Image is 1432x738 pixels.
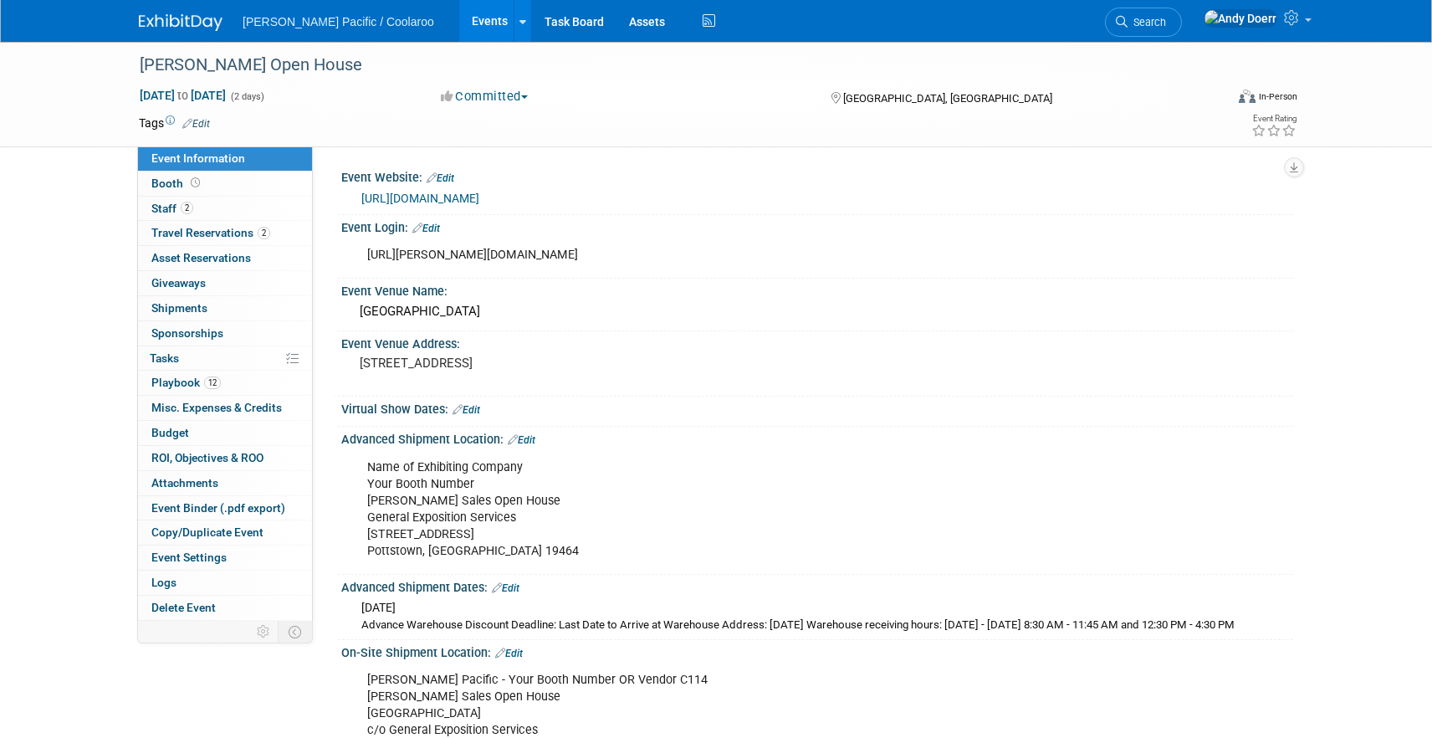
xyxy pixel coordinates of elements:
[1125,87,1297,112] div: Event Format
[151,226,270,239] span: Travel Reservations
[361,618,1281,633] div: Advance Warehouse Discount Deadline: Last Date to Arrive at Warehouse Address: [DATE] Warehouse r...
[843,92,1052,105] span: [GEOGRAPHIC_DATA], [GEOGRAPHIC_DATA]
[151,276,206,290] span: Giveaways
[175,89,191,102] span: to
[1204,9,1277,28] img: Andy Doerr
[151,476,218,489] span: Attachments
[138,596,312,620] a: Delete Event
[435,88,534,105] button: Committed
[151,376,221,389] span: Playbook
[138,246,312,270] a: Asset Reservations
[258,227,270,239] span: 2
[138,546,312,570] a: Event Settings
[138,321,312,346] a: Sponsorships
[138,146,312,171] a: Event Information
[151,202,193,215] span: Staff
[139,115,210,131] td: Tags
[139,14,222,31] img: ExhibitDay
[187,177,203,189] span: Booth not reserved yet
[138,296,312,320] a: Shipments
[341,215,1293,237] div: Event Login:
[138,496,312,520] a: Event Binder (.pdf export)
[138,471,312,495] a: Attachments
[151,401,282,414] span: Misc. Expenses & Credits
[1239,90,1256,103] img: Format-Inperson.png
[495,648,523,659] a: Edit
[1258,90,1297,103] div: In-Person
[341,575,1293,597] div: Advanced Shipment Dates:
[138,271,312,295] a: Giveaways
[138,346,312,371] a: Tasks
[151,301,207,315] span: Shipments
[138,446,312,470] a: ROI, Objectives & ROO
[138,520,312,545] a: Copy/Duplicate Event
[151,551,227,564] span: Event Settings
[1128,16,1166,28] span: Search
[151,601,216,614] span: Delete Event
[151,451,263,464] span: ROI, Objectives & ROO
[341,331,1293,352] div: Event Venue Address:
[139,88,227,103] span: [DATE] [DATE]
[341,427,1293,448] div: Advanced Shipment Location:
[492,582,519,594] a: Edit
[151,251,251,264] span: Asset Reservations
[138,421,312,445] a: Budget
[151,501,285,515] span: Event Binder (.pdf export)
[150,351,179,365] span: Tasks
[341,640,1293,662] div: On-Site Shipment Location:
[355,451,1109,568] div: Name of Exhibiting Company Your Booth Number [PERSON_NAME] Sales Open House General Exposition Se...
[361,192,479,205] a: [URL][DOMAIN_NAME]
[151,177,203,190] span: Booth
[341,279,1293,300] div: Event Venue Name:
[151,326,223,340] span: Sponsorships
[341,165,1293,187] div: Event Website:
[151,525,263,539] span: Copy/Duplicate Event
[341,397,1293,418] div: Virtual Show Dates:
[453,404,480,416] a: Edit
[361,601,396,614] span: [DATE]
[138,221,312,245] a: Travel Reservations2
[138,371,312,395] a: Playbook12
[1105,8,1182,37] a: Search
[355,238,1109,272] div: [URL][PERSON_NAME][DOMAIN_NAME]
[279,621,313,643] td: Toggle Event Tabs
[138,571,312,595] a: Logs
[181,202,193,214] span: 2
[427,172,454,184] a: Edit
[1251,115,1296,123] div: Event Rating
[354,299,1281,325] div: [GEOGRAPHIC_DATA]
[138,197,312,221] a: Staff2
[508,434,535,446] a: Edit
[138,396,312,420] a: Misc. Expenses & Credits
[182,118,210,130] a: Edit
[360,356,719,371] pre: [STREET_ADDRESS]
[151,576,176,589] span: Logs
[204,377,221,389] span: 12
[229,91,264,102] span: (2 days)
[151,151,245,165] span: Event Information
[412,223,440,234] a: Edit
[151,426,189,439] span: Budget
[138,172,312,196] a: Booth
[249,621,279,643] td: Personalize Event Tab Strip
[243,15,434,28] span: [PERSON_NAME] Pacific / Coolaroo
[134,50,1199,80] div: [PERSON_NAME] Open House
